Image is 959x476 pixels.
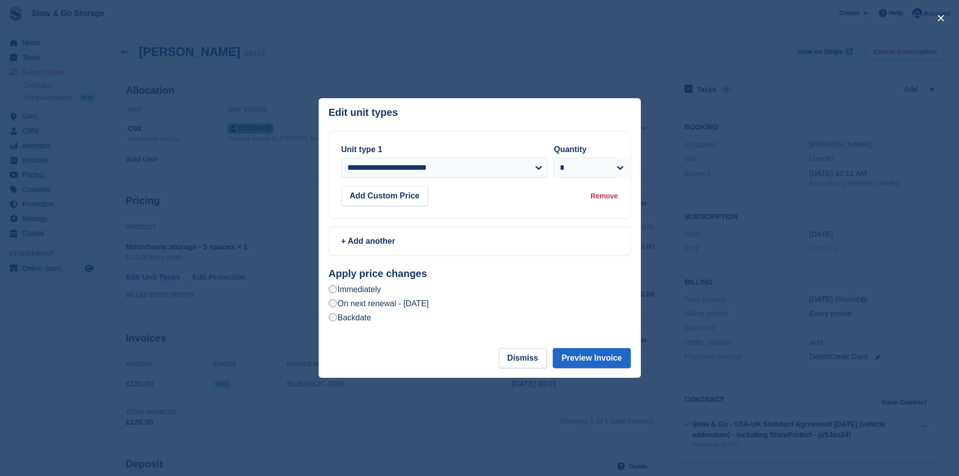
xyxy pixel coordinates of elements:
div: Remove [591,191,618,201]
button: Add Custom Price [341,186,428,206]
input: Immediately [329,285,337,293]
button: Dismiss [499,348,547,368]
label: Unit type 1 [341,145,383,154]
div: + Add another [341,235,618,247]
p: Edit unit types [329,107,398,118]
label: On next renewal - [DATE] [329,298,429,309]
label: Immediately [329,284,381,295]
button: Preview Invoice [553,348,630,368]
input: Backdate [329,313,337,321]
input: On next renewal - [DATE] [329,299,337,307]
strong: Apply price changes [329,268,427,279]
label: Backdate [329,312,372,323]
label: Quantity [554,145,586,154]
button: close [933,10,949,26]
a: + Add another [329,227,631,256]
